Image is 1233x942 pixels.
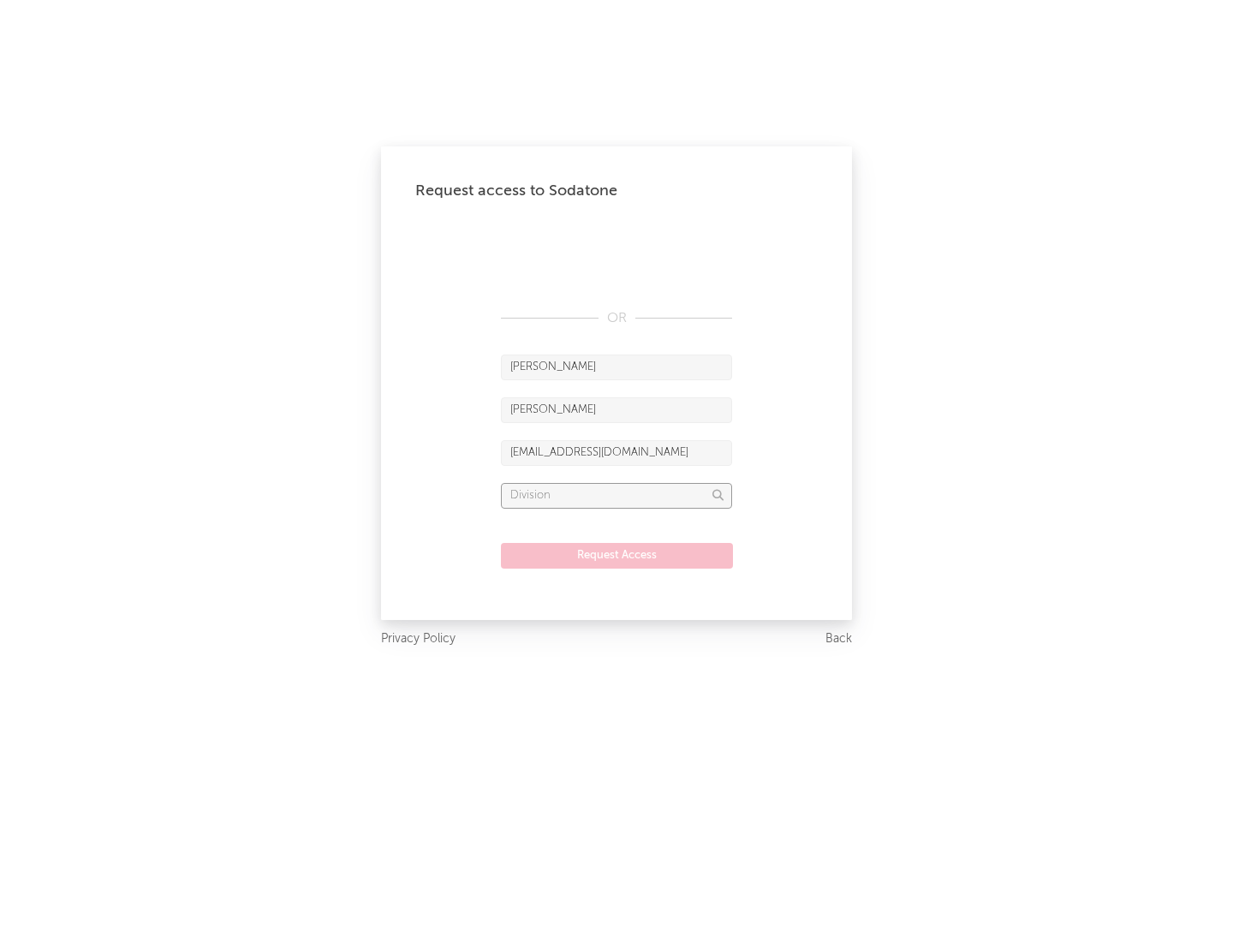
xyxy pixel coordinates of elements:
input: Last Name [501,397,732,423]
a: Back [825,629,852,650]
input: Email [501,440,732,466]
button: Request Access [501,543,733,569]
div: Request access to Sodatone [415,181,818,201]
div: OR [501,308,732,329]
input: First Name [501,355,732,380]
a: Privacy Policy [381,629,456,650]
input: Division [501,483,732,509]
